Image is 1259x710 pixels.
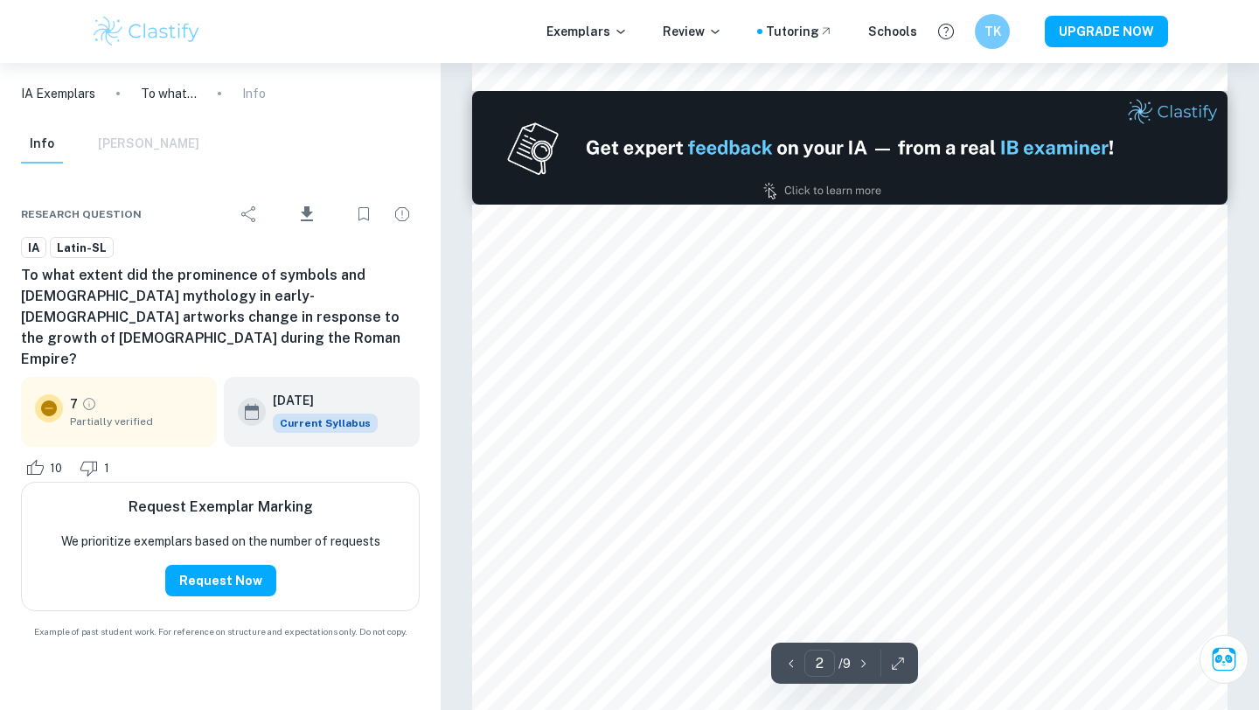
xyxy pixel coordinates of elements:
[1045,16,1168,47] button: UPGRADE NOW
[983,22,1003,41] h6: TK
[165,565,276,596] button: Request Now
[346,197,381,232] div: Bookmark
[385,197,420,232] div: Report issue
[546,22,628,41] p: Exemplars
[21,206,142,222] span: Research question
[70,394,78,414] p: 7
[141,84,197,103] p: To what extent did the prominence of symbols and [DEMOGRAPHIC_DATA] mythology in early-[DEMOGRAPH...
[40,460,72,477] span: 10
[270,191,343,237] div: Download
[61,532,380,551] p: We prioritize exemplars based on the number of requests
[1200,635,1249,684] button: Ask Clai
[21,125,63,164] button: Info
[21,237,46,259] a: IA
[51,240,113,257] span: Latin-SL
[94,460,119,477] span: 1
[273,414,378,433] span: Current Syllabus
[21,454,72,482] div: Like
[242,84,266,103] p: Info
[70,414,203,429] span: Partially verified
[766,22,833,41] a: Tutoring
[21,84,95,103] a: IA Exemplars
[75,454,119,482] div: Dislike
[273,414,378,433] div: This exemplar is based on the current syllabus. Feel free to refer to it for inspiration/ideas wh...
[472,91,1228,205] img: Ad
[838,654,851,673] p: / 9
[975,14,1010,49] button: TK
[50,237,114,259] a: Latin-SL
[129,497,313,518] h6: Request Exemplar Marking
[21,265,420,370] h6: To what extent did the prominence of symbols and [DEMOGRAPHIC_DATA] mythology in early-[DEMOGRAPH...
[91,14,202,49] img: Clastify logo
[81,396,97,412] a: Grade partially verified
[273,391,364,410] h6: [DATE]
[22,240,45,257] span: IA
[21,625,420,638] span: Example of past student work. For reference on structure and expectations only. Do not copy.
[663,22,722,41] p: Review
[868,22,917,41] a: Schools
[232,197,267,232] div: Share
[931,17,961,46] button: Help and Feedback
